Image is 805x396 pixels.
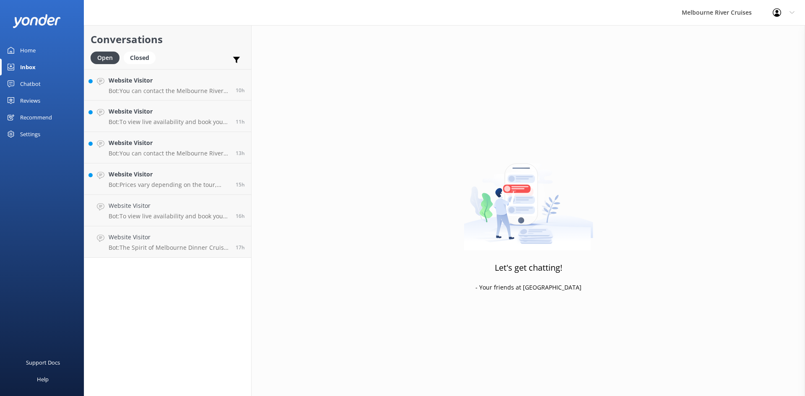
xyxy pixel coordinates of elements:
h3: Let's get chatting! [495,261,562,274]
div: Reviews [20,92,40,109]
h2: Conversations [91,31,245,47]
h4: Website Visitor [109,107,229,116]
p: Bot: Prices vary depending on the tour, season, group size, and fare type. For the most up-to-dat... [109,181,229,189]
span: Aug 25 2025 07:34pm (UTC +10:00) Australia/Sydney [236,150,245,157]
a: Website VisitorBot:To view live availability and book your Melbourne River Cruise experience, ple... [84,195,251,226]
a: Website VisitorBot:You can contact the Melbourne River Cruises team by emailing [EMAIL_ADDRESS][D... [84,132,251,163]
div: Help [37,371,49,388]
a: Website VisitorBot:You can contact the Melbourne River Cruises team by emailing [EMAIL_ADDRESS][D... [84,69,251,101]
h4: Website Visitor [109,201,229,210]
h4: Website Visitor [109,138,229,148]
div: Recommend [20,109,52,126]
p: Bot: You can contact the Melbourne River Cruises team by emailing [EMAIL_ADDRESS][DOMAIN_NAME]. F... [109,150,229,157]
p: Bot: To view live availability and book your Melbourne River Cruise experience, click [URL][DOMAI... [109,118,229,126]
span: Aug 25 2025 04:58pm (UTC +10:00) Australia/Sydney [236,212,245,220]
div: Support Docs [26,354,60,371]
p: Bot: The Spirit of Melbourne Dinner Cruise check-in closes at 7:30pm sharp, and late arrivals can... [109,244,229,251]
p: Bot: To view live availability and book your Melbourne River Cruise experience, please visit: [UR... [109,212,229,220]
p: - Your friends at [GEOGRAPHIC_DATA] [475,283,582,292]
div: Open [91,52,119,64]
a: Website VisitorBot:Prices vary depending on the tour, season, group size, and fare type. For the ... [84,163,251,195]
div: Closed [124,52,156,64]
span: Aug 25 2025 05:44pm (UTC +10:00) Australia/Sydney [236,181,245,188]
span: Aug 25 2025 10:28pm (UTC +10:00) Australia/Sydney [236,87,245,94]
a: Website VisitorBot:To view live availability and book your Melbourne River Cruise experience, cli... [84,101,251,132]
a: Open [91,53,124,62]
a: Closed [124,53,160,62]
span: Aug 25 2025 09:36pm (UTC +10:00) Australia/Sydney [236,118,245,125]
h4: Website Visitor [109,170,229,179]
img: artwork of a man stealing a conversation from at giant smartphone [464,146,593,251]
div: Chatbot [20,75,41,92]
a: Website VisitorBot:The Spirit of Melbourne Dinner Cruise check-in closes at 7:30pm sharp, and lat... [84,226,251,258]
img: yonder-white-logo.png [13,14,61,28]
div: Settings [20,126,40,142]
div: Home [20,42,36,59]
div: Inbox [20,59,36,75]
h4: Website Visitor [109,233,229,242]
h4: Website Visitor [109,76,229,85]
span: Aug 25 2025 03:21pm (UTC +10:00) Australia/Sydney [236,244,245,251]
p: Bot: You can contact the Melbourne River Cruises team by emailing [EMAIL_ADDRESS][DOMAIN_NAME]. V... [109,87,229,95]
